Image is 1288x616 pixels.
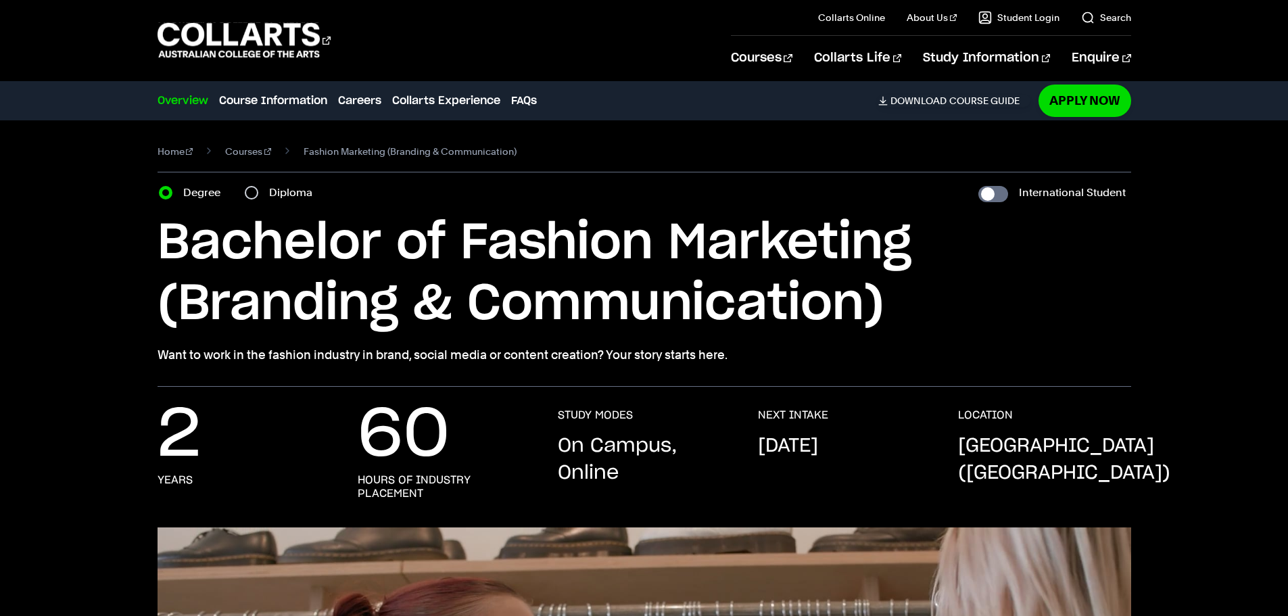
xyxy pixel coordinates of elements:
h3: hours of industry placement [358,473,531,500]
a: Courses [731,36,792,80]
a: Collarts Life [814,36,901,80]
h3: LOCATION [958,408,1013,422]
a: Courses [225,142,271,161]
a: FAQs [511,93,537,109]
div: Go to homepage [158,21,331,60]
span: Fashion Marketing (Branding & Communication) [304,142,517,161]
p: 60 [358,408,450,463]
h3: years [158,473,193,487]
a: Student Login [978,11,1059,24]
a: Overview [158,93,208,109]
a: Search [1081,11,1131,24]
a: Study Information [923,36,1050,80]
a: Enquire [1072,36,1130,80]
a: Collarts Online [818,11,885,24]
a: Course Information [219,93,327,109]
a: Home [158,142,193,161]
h3: STUDY MODES [558,408,633,422]
h1: Bachelor of Fashion Marketing (Branding & Communication) [158,213,1131,335]
a: Collarts Experience [392,93,500,109]
p: 2 [158,408,201,463]
a: About Us [907,11,957,24]
p: On Campus, Online [558,433,731,487]
label: International Student [1019,183,1126,202]
h3: NEXT INTAKE [758,408,828,422]
p: [DATE] [758,433,818,460]
label: Diploma [269,183,320,202]
span: Download [890,95,947,107]
a: Careers [338,93,381,109]
p: [GEOGRAPHIC_DATA] ([GEOGRAPHIC_DATA]) [958,433,1170,487]
a: Apply Now [1039,85,1131,116]
a: DownloadCourse Guide [878,95,1030,107]
label: Degree [183,183,229,202]
p: Want to work in the fashion industry in brand, social media or content creation? Your story start... [158,346,1131,364]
